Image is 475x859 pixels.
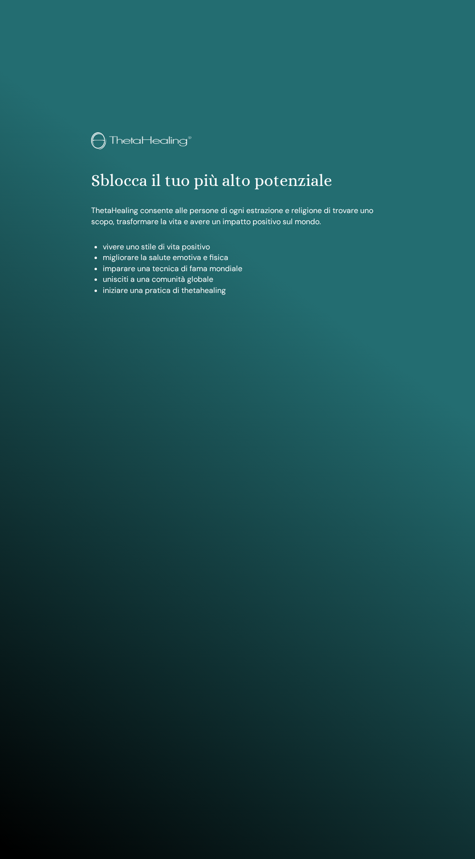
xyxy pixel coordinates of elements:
li: vivere uno stile di vita positivo [103,242,383,252]
li: unisciti a una comunità globale [103,274,383,285]
li: migliorare la salute emotiva e fisica [103,252,383,263]
li: imparare una tecnica di fama mondiale [103,263,383,274]
h1: Sblocca il tuo più alto potenziale [91,171,383,191]
p: ThetaHealing consente alle persone di ogni estrazione e religione di trovare uno scopo, trasforma... [91,205,383,227]
li: iniziare una pratica di thetahealing [103,285,383,296]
